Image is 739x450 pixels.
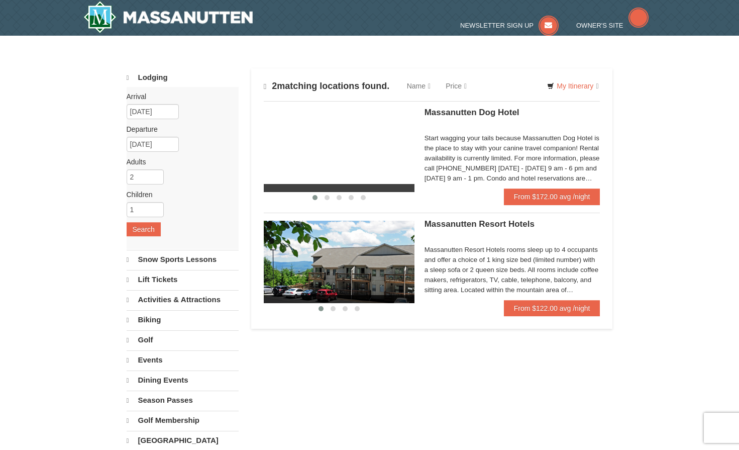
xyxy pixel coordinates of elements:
[127,391,239,410] a: Season Passes
[127,310,239,329] a: Biking
[127,68,239,87] a: Lodging
[83,1,253,33] img: Massanutten Resort Logo
[83,1,253,33] a: Massanutten Resort
[127,222,161,236] button: Search
[127,371,239,390] a: Dining Events
[127,350,239,370] a: Events
[127,250,239,269] a: Snow Sports Lessons
[399,76,438,96] a: Name
[127,411,239,430] a: Golf Membership
[127,290,239,309] a: Activities & Attractions
[127,330,239,349] a: Golf
[460,22,534,29] span: Newsletter Sign Up
[504,189,600,205] a: From $172.00 avg /night
[127,92,231,102] label: Arrival
[425,245,600,295] div: Massanutten Resort Hotels rooms sleep up to 4 occupants and offer a choice of 1 king size bed (li...
[127,190,231,200] label: Children
[127,124,231,134] label: Departure
[425,108,519,117] span: Massanutten Dog Hotel
[541,78,605,94] a: My Itinerary
[127,157,231,167] label: Adults
[576,22,623,29] span: Owner's Site
[576,22,649,29] a: Owner's Site
[127,431,239,450] a: [GEOGRAPHIC_DATA]
[504,300,600,316] a: From $122.00 avg /night
[425,219,535,229] span: Massanutten Resort Hotels
[127,270,239,289] a: Lift Tickets
[460,22,559,29] a: Newsletter Sign Up
[425,133,600,184] div: Start wagging your tails because Massanutten Dog Hotel is the place to stay with your canine trav...
[438,76,474,96] a: Price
